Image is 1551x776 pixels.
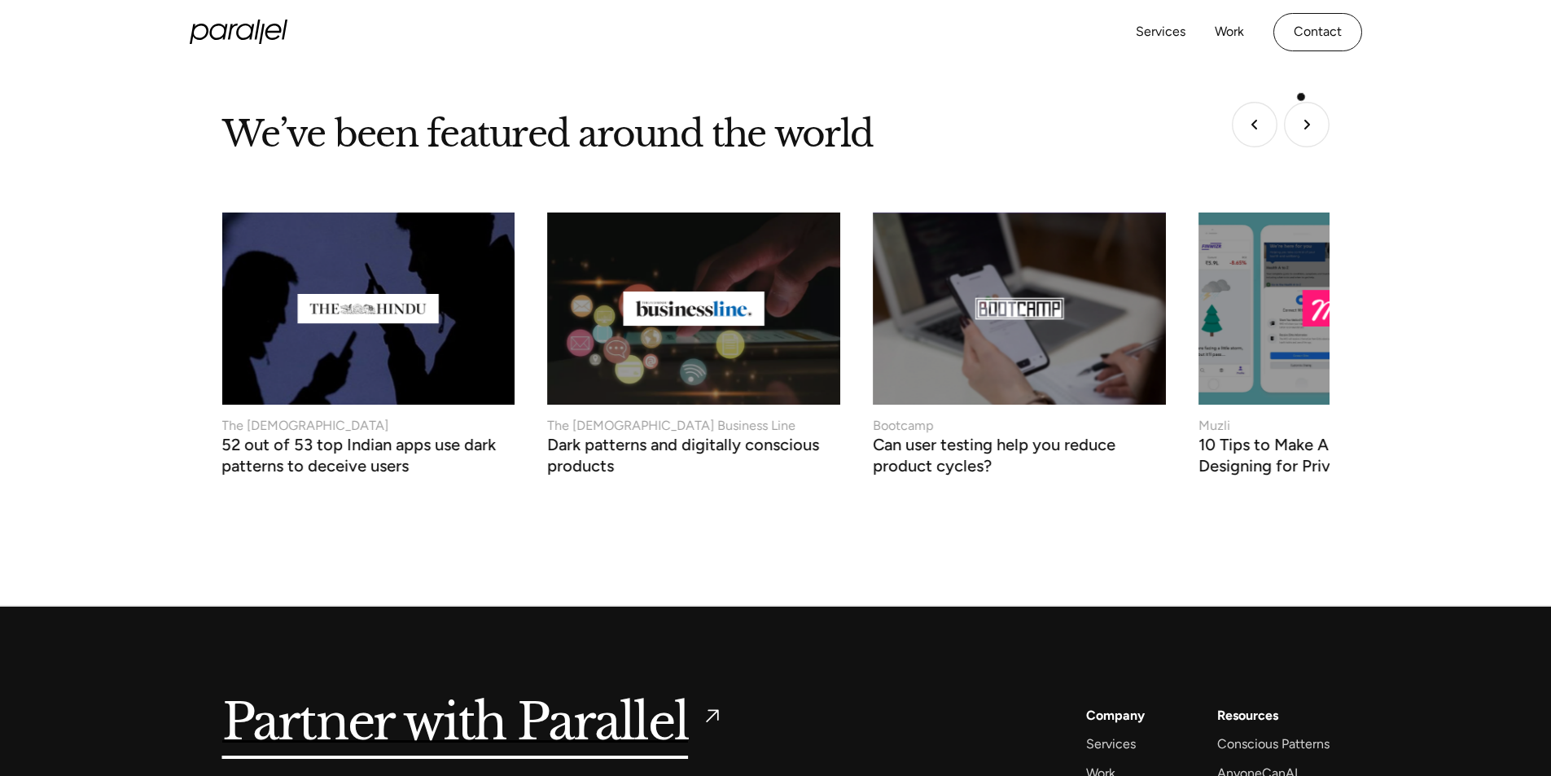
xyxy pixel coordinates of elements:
[1198,439,1492,476] h3: 10 Tips to Make Apps More Human by Designing for Privacy
[1217,704,1278,726] div: Resources
[1086,704,1145,726] a: Company
[1284,102,1330,147] div: Next slide
[221,439,515,476] h3: 52 out of 53 top Indian apps use dark patterns to deceive users
[1198,416,1230,436] div: Muzli
[873,416,933,436] div: Bootcamp
[547,416,795,436] div: The [DEMOGRAPHIC_DATA] Business Line
[1232,102,1277,147] div: Previous slide
[1273,13,1362,51] a: Contact
[1215,20,1244,44] a: Work
[547,439,840,476] h3: Dark patterns and digitally conscious products
[1217,733,1330,755] a: Conscious Patterns
[1086,733,1136,755] a: Services
[222,704,689,742] h5: Partner with Parallel
[221,213,515,472] a: The [DEMOGRAPHIC_DATA]52 out of 53 top Indian apps use dark patterns to deceive users
[222,704,725,742] a: Partner with Parallel
[1136,20,1185,44] a: Services
[221,416,388,436] div: The [DEMOGRAPHIC_DATA]
[873,439,1166,476] h3: Can user testing help you reduce product cycles?
[547,213,840,472] a: The [DEMOGRAPHIC_DATA] Business LineDark patterns and digitally conscious products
